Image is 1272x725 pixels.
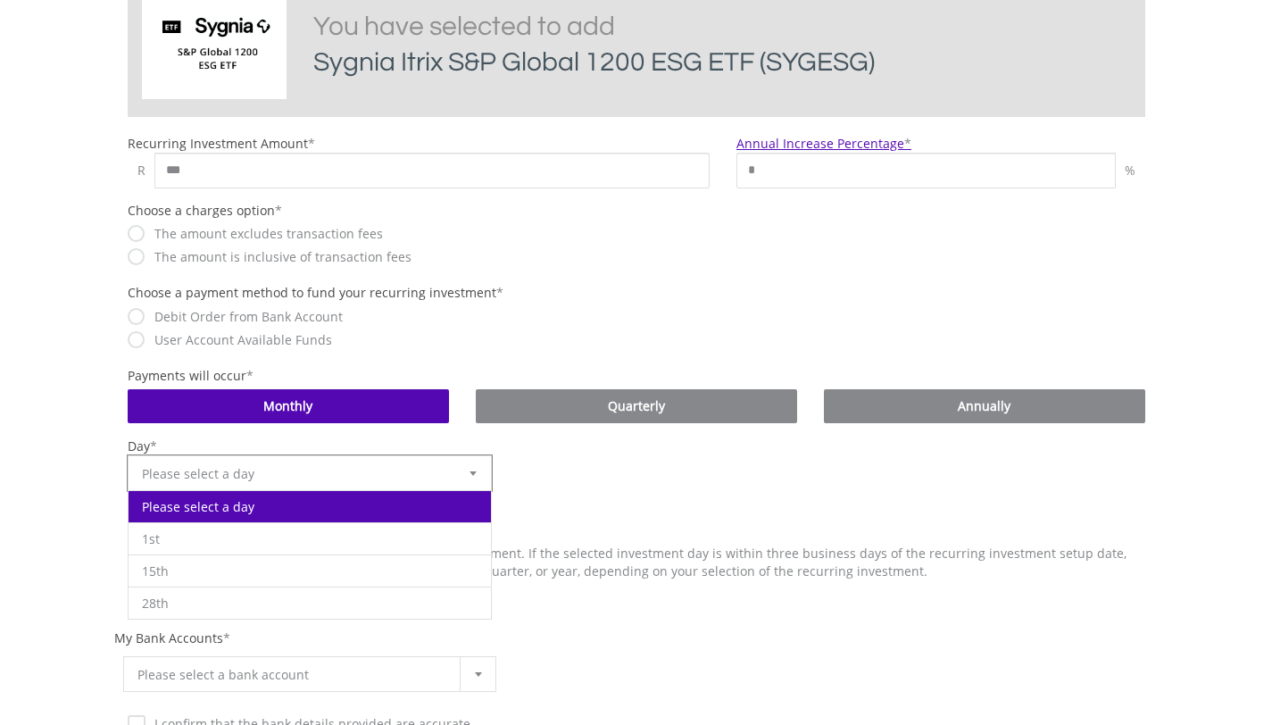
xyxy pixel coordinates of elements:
label: Debit Order from Bank Account [145,308,343,326]
span: Annually [958,397,1010,414]
label: Payments will occur [128,367,246,384]
h2: Please Note: [128,509,1145,536]
label: Recurring Investment Amount [128,135,308,152]
label: Choose a payment method to fund your recurring investment [128,284,496,301]
p: For an explanation of fees, please consult our . [128,589,1145,607]
li: Please select a day [129,490,492,522]
label: The amount is inclusive of transaction fees [145,248,412,266]
span: Please select a day [142,456,452,492]
div: % [1116,153,1145,188]
h2: You have selected to add [313,9,875,80]
label: My Bank Accounts [114,629,223,646]
label: User Account Available Funds [145,331,332,349]
span: Sygnia Itrix S&P Global 1200 ESG ETF (SYGESG) [313,48,875,76]
span: Monthly [263,397,312,414]
span: R [128,153,154,188]
span: Please select a bank account [137,657,456,693]
p: We need three business days to set up your recurring investment. If the selected investment day i... [128,545,1145,580]
label: The amount excludes transaction fees [145,225,383,243]
li: 15th [129,554,492,587]
label: Day [128,437,150,454]
span: Quarterly [608,397,665,414]
li: 28th [129,587,492,619]
a: Annual Increase Percentage* [736,135,911,152]
li: 1st [129,522,492,554]
label: Choose a charges option [128,202,275,219]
